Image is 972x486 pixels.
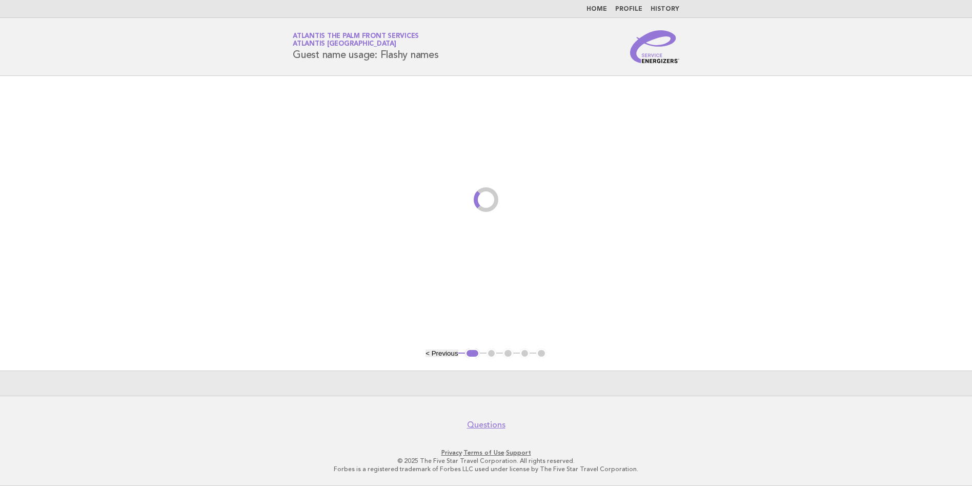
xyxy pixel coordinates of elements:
h1: Guest name usage: Flashy names [293,33,439,60]
a: Atlantis The Palm Front ServicesAtlantis [GEOGRAPHIC_DATA] [293,33,419,47]
a: Profile [615,6,642,12]
a: History [651,6,679,12]
p: · · [172,449,800,457]
a: Privacy [441,449,462,456]
a: Questions [467,420,505,430]
a: Support [506,449,531,456]
span: Atlantis [GEOGRAPHIC_DATA] [293,41,396,48]
p: Forbes is a registered trademark of Forbes LLC used under license by The Five Star Travel Corpora... [172,465,800,473]
a: Home [586,6,607,12]
img: Service Energizers [630,30,679,63]
p: © 2025 The Five Star Travel Corporation. All rights reserved. [172,457,800,465]
a: Terms of Use [463,449,504,456]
